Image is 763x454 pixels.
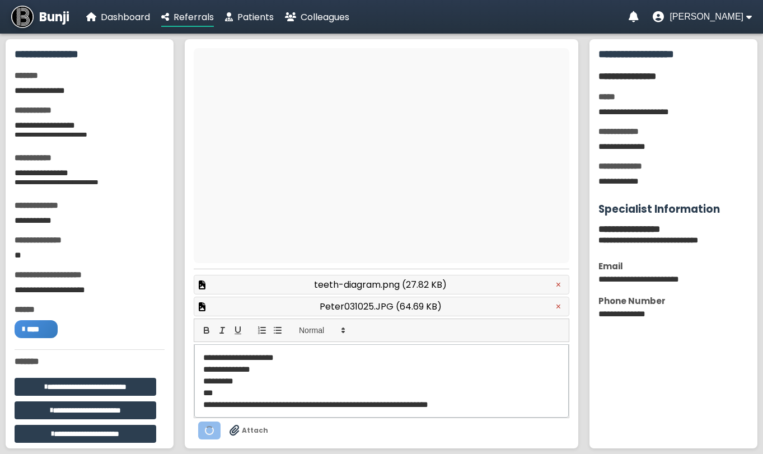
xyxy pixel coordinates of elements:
h3: Specialist Information [598,201,748,217]
span: Dashboard [101,11,150,24]
div: Email [598,260,748,273]
a: Dashboard [86,10,150,24]
button: bold [199,324,214,337]
button: underline [230,324,246,337]
span: Bunji [39,8,69,26]
div: Preview attached file [194,297,569,316]
span: teeth-diagram.png (27.82 KB) [314,278,447,292]
button: italic [214,324,230,337]
button: list: ordered [254,324,270,337]
button: list: bullet [270,324,285,337]
a: Colleagues [285,10,349,24]
a: Notifications [629,11,639,22]
span: [PERSON_NAME] [670,12,743,22]
span: Colleagues [301,11,349,24]
a: Bunji [11,6,69,28]
span: Referrals [174,11,214,24]
button: User menu [653,11,752,22]
img: Bunji Dental Referral Management [11,6,34,28]
span: Attach [242,425,268,436]
span: Peter031025.JPG (64.69 KB) [320,299,442,313]
span: Patients [237,11,274,24]
a: Patients [225,10,274,24]
label: Drag & drop files anywhere to attach [230,425,268,436]
button: Remove attachment [553,301,564,312]
button: Remove attachment [553,279,564,291]
a: Referrals [161,10,214,24]
div: Preview attached file [194,275,569,294]
div: Phone Number [598,294,748,307]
